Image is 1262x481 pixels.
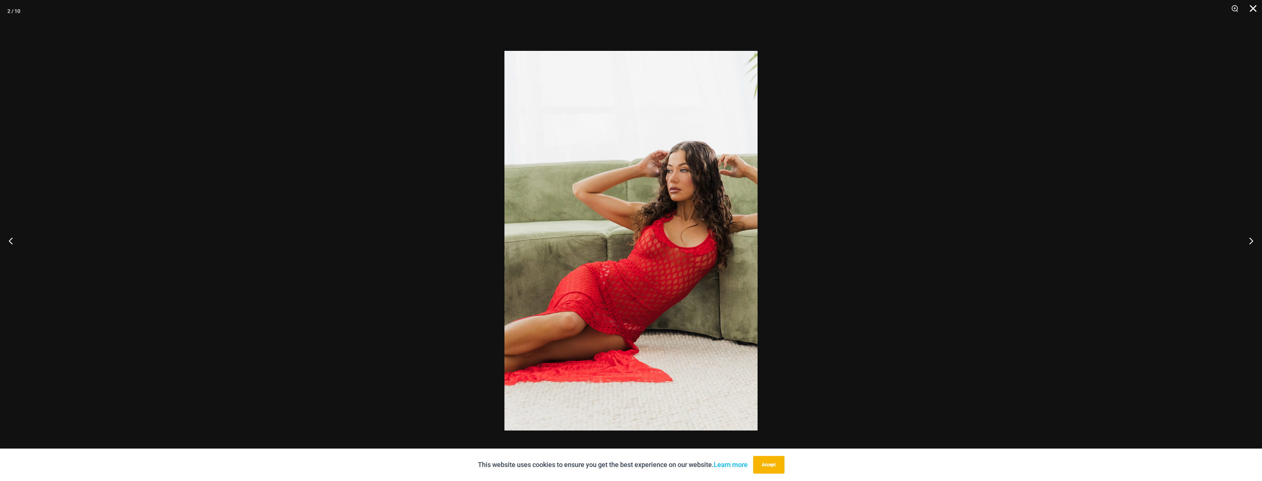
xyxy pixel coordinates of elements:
[7,6,20,17] div: 2 / 10
[714,461,748,468] a: Learn more
[753,456,784,474] button: Accept
[504,51,758,431] img: Sometimes Red 587 Dress 09
[478,459,748,470] p: This website uses cookies to ensure you get the best experience on our website.
[1234,222,1262,259] button: Next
